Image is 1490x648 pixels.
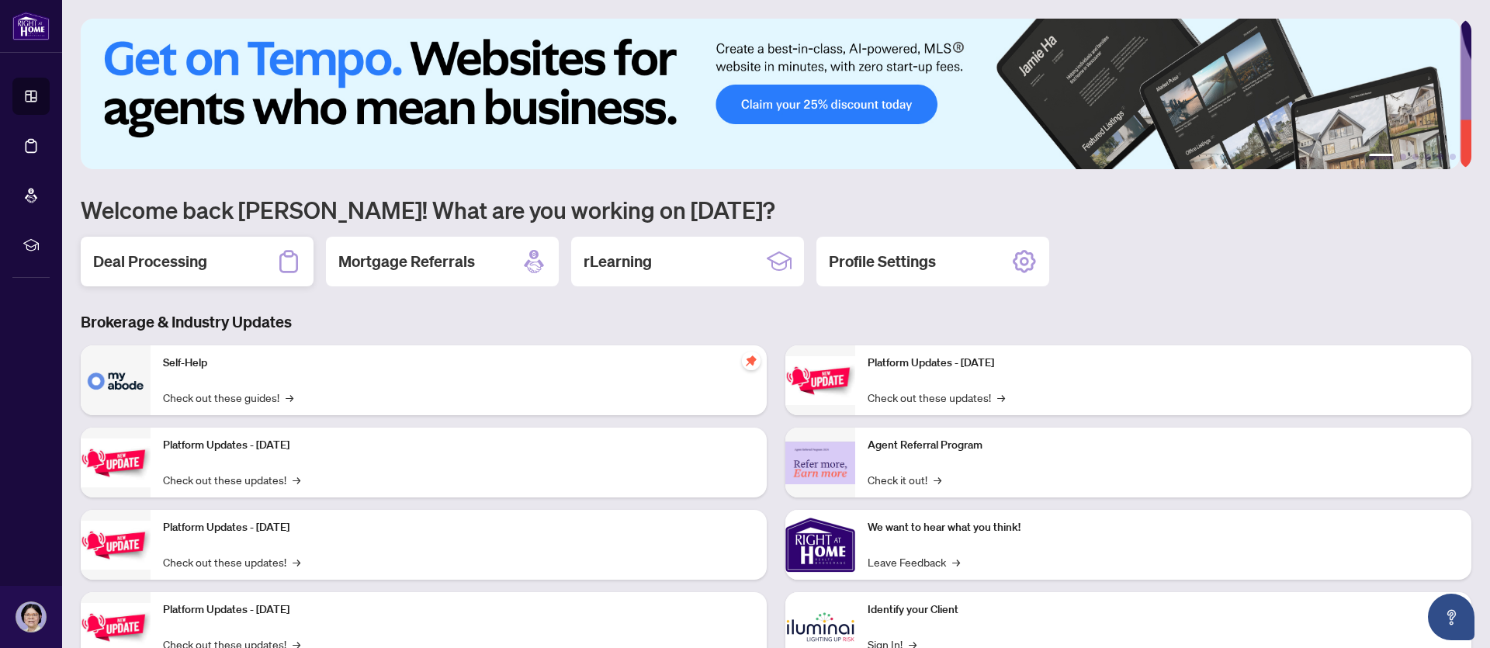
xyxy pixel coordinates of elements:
button: 4 [1425,154,1431,160]
button: 1 [1369,154,1394,160]
a: Check out these updates!→ [163,553,300,570]
p: We want to hear what you think! [868,519,1459,536]
p: Agent Referral Program [868,437,1459,454]
span: → [286,389,293,406]
h3: Brokerage & Industry Updates [81,311,1471,333]
h2: rLearning [584,251,652,272]
span: → [952,553,960,570]
img: logo [12,12,50,40]
img: Platform Updates - June 23, 2025 [785,356,855,405]
span: → [934,471,941,488]
a: Leave Feedback→ [868,553,960,570]
p: Platform Updates - [DATE] [163,437,754,454]
h1: Welcome back [PERSON_NAME]! What are you working on [DATE]? [81,195,1471,224]
img: Agent Referral Program [785,442,855,484]
a: Check it out!→ [868,471,941,488]
a: Check out these updates!→ [163,471,300,488]
p: Self-Help [163,355,754,372]
p: Identify your Client [868,601,1459,619]
span: → [997,389,1005,406]
button: 5 [1437,154,1443,160]
span: → [293,553,300,570]
img: Profile Icon [16,602,46,632]
h2: Mortgage Referrals [338,251,475,272]
img: Slide 0 [81,19,1460,169]
img: We want to hear what you think! [785,510,855,580]
img: Platform Updates - July 21, 2025 [81,521,151,570]
button: 3 [1412,154,1419,160]
button: Open asap [1428,594,1474,640]
img: Self-Help [81,345,151,415]
button: 2 [1400,154,1406,160]
p: Platform Updates - [DATE] [163,601,754,619]
span: → [293,471,300,488]
img: Platform Updates - September 16, 2025 [81,438,151,487]
p: Platform Updates - [DATE] [163,519,754,536]
p: Platform Updates - [DATE] [868,355,1459,372]
button: 6 [1450,154,1456,160]
h2: Deal Processing [93,251,207,272]
a: Check out these updates!→ [868,389,1005,406]
span: pushpin [742,352,761,370]
h2: Profile Settings [829,251,936,272]
a: Check out these guides!→ [163,389,293,406]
